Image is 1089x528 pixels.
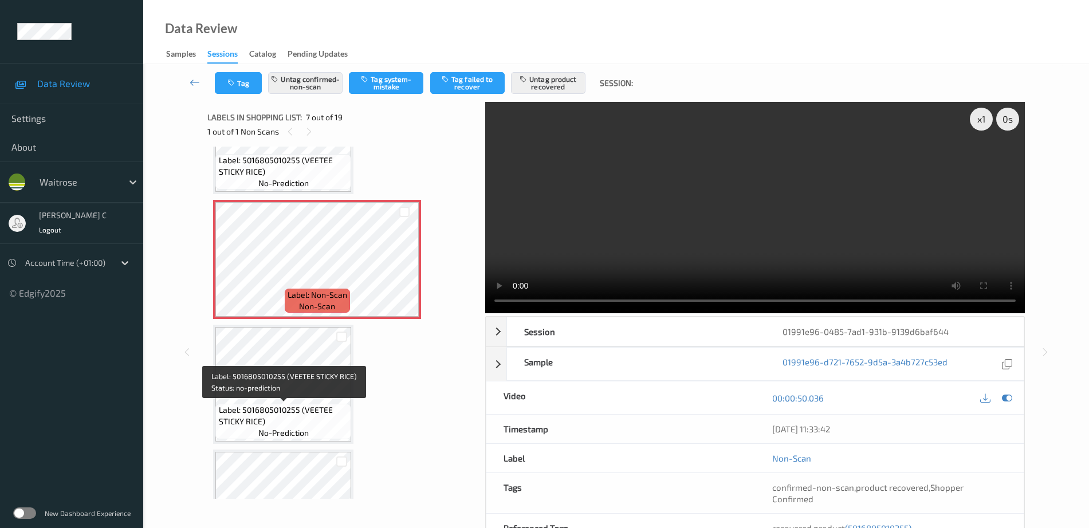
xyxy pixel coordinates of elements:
[772,482,964,504] span: Shopper Confirmed
[219,155,349,178] span: Label: 5016805010255 (VEETEE STICKY RICE)
[970,108,993,131] div: x 1
[306,112,343,123] span: 7 out of 19
[165,23,237,34] div: Data Review
[249,46,288,62] a: Catalog
[288,289,347,301] span: Label: Non-Scan
[486,415,755,443] div: Timestamp
[349,72,423,94] button: Tag system-mistake
[507,317,765,346] div: Session
[268,72,343,94] button: Untag confirmed-non-scan
[511,72,585,94] button: Untag product recovered
[507,348,765,380] div: Sample
[288,48,348,62] div: Pending Updates
[486,347,1024,381] div: Sample01991e96-d721-7652-9d5a-3a4b727c53ed
[772,482,964,504] span: , ,
[772,452,811,464] a: Non-Scan
[430,72,505,94] button: Tag failed to recover
[288,46,359,62] a: Pending Updates
[207,112,302,123] span: Labels in shopping list:
[996,108,1019,131] div: 0 s
[486,473,755,513] div: Tags
[207,46,249,64] a: Sessions
[166,48,196,62] div: Samples
[249,48,276,62] div: Catalog
[783,356,948,372] a: 01991e96-d721-7652-9d5a-3a4b727c53ed
[856,482,929,492] span: product recovered
[299,301,335,312] span: non-scan
[765,317,1024,346] div: 01991e96-0485-7ad1-931b-9139d6baf644
[207,48,238,64] div: Sessions
[166,46,207,62] a: Samples
[486,444,755,472] div: Label
[207,124,477,139] div: 1 out of 1 Non Scans
[772,423,1007,435] div: [DATE] 11:33:42
[772,482,854,492] span: confirmed-non-scan
[600,77,633,89] span: Session:
[772,392,824,404] a: 00:00:50.036
[486,317,1024,346] div: Session01991e96-0485-7ad1-931b-9139d6baf644
[258,178,309,189] span: no-prediction
[258,427,309,439] span: no-prediction
[219,404,349,427] span: Label: 5016805010255 (VEETEE STICKY RICE)
[486,381,755,414] div: Video
[215,72,262,94] button: Tag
